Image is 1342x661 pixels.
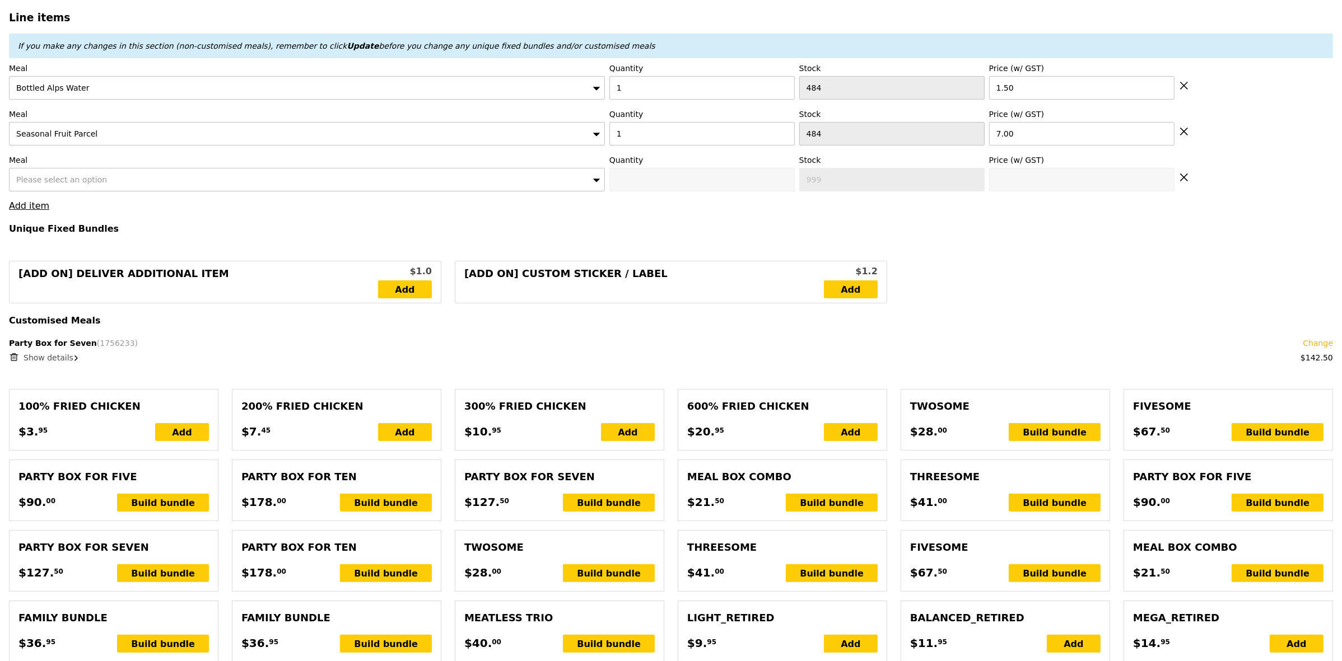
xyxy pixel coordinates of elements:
[18,399,209,414] div: 100% Fried Chicken
[97,339,138,348] span: (1756233)
[563,494,655,512] div: Build bundle
[378,423,432,441] div: Add
[24,353,73,362] span: Show details
[46,496,55,505] span: 00
[18,41,655,50] em: If you make any changes in this section (non-customised meals), remember to click before you chan...
[241,494,277,510] span: $178.
[1047,635,1101,653] div: Add
[989,154,1175,166] label: Price (w/ GST)
[464,469,655,485] div: Party Box for Seven
[117,564,209,582] div: Build bundle
[9,154,605,166] label: Meal
[16,175,107,184] span: Please select an option
[989,109,1175,120] label: Price (w/ GST)
[1133,469,1324,485] div: Party Box for Five
[464,399,655,414] div: 300% Fried Chicken
[609,154,795,166] label: Quantity
[1133,423,1161,440] span: $67.
[687,610,878,626] div: Light_RETIRED
[241,564,277,581] span: $178.
[277,567,286,576] span: 00
[910,399,1101,414] div: Twosome
[1303,337,1333,349] a: Change
[601,423,655,441] div: Add
[687,635,707,651] span: $9.
[347,41,379,50] b: Update
[1009,494,1101,512] div: Build bundle
[707,637,716,646] span: 95
[378,265,432,278] div: $1.0
[563,635,655,653] div: Build bundle
[18,610,209,626] div: Family Bundle
[241,610,432,626] div: Family Bundle
[340,564,432,582] div: Build bundle
[1009,564,1101,582] div: Build bundle
[18,564,54,581] span: $127.
[1133,564,1161,581] span: $21.
[824,423,878,441] div: Add
[910,540,1101,555] div: Fivesome
[464,564,492,581] span: $28.
[241,423,261,440] span: $7.
[1133,610,1324,626] div: Mega_RETIRED
[18,540,209,555] div: Party Box for Seven
[938,426,947,435] span: 00
[824,280,878,298] a: Add
[464,494,500,510] span: $127.
[340,635,432,653] div: Build bundle
[715,496,724,505] span: 50
[9,315,1333,326] h4: Customised Meals
[1161,426,1170,435] span: 50
[378,280,432,298] a: Add
[687,564,715,581] span: $41.
[9,109,605,120] label: Meal
[687,423,715,440] span: $20.
[715,567,724,576] span: 00
[1161,637,1170,646] span: 95
[1301,352,1333,363] div: $142.50
[492,637,501,646] span: 00
[241,399,432,414] div: 200% Fried Chicken
[1133,540,1324,555] div: Meal Box Combo
[824,635,878,653] div: Add
[910,494,938,510] span: $41.
[155,423,209,441] div: Add
[799,154,985,166] label: Stock
[464,423,492,440] span: $10.
[492,567,501,576] span: 00
[687,540,878,555] div: Threesome
[16,83,89,92] span: Bottled Alps Water
[1161,567,1170,576] span: 50
[9,223,1333,234] h4: Unique Fixed Bundles
[1270,635,1324,653] div: Add
[563,564,655,582] div: Build bundle
[910,423,938,440] span: $28.
[687,469,878,485] div: Meal Box Combo
[18,494,46,510] span: $90.
[938,496,947,505] span: 00
[938,637,947,646] span: 95
[687,494,715,510] span: $21.
[799,63,985,74] label: Stock
[9,200,49,211] a: Add item
[1133,399,1324,414] div: Fivesome
[38,426,48,435] span: 95
[54,567,63,576] span: 50
[269,637,278,646] span: 95
[910,564,938,581] span: $67.
[117,635,209,653] div: Build bundle
[18,635,46,651] span: $36.
[261,426,271,435] span: 45
[117,494,209,512] div: Build bundle
[1161,496,1170,505] span: 00
[16,129,97,138] span: Seasonal Fruit Parcel
[500,496,509,505] span: 50
[1009,423,1101,441] div: Build bundle
[1232,423,1324,441] div: Build bundle
[18,423,38,440] span: $3.
[18,266,378,298] div: [Add on] Deliver Additional Item
[910,610,1101,626] div: Balanced_RETIRED
[1133,494,1161,510] span: $90.
[910,635,938,651] span: $11.
[464,610,655,626] div: Meatless Trio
